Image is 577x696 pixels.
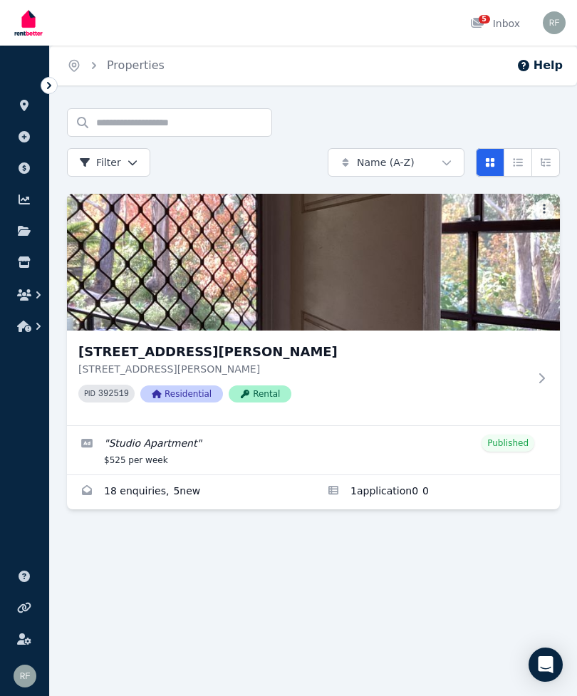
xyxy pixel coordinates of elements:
a: 44 George Mobbs Dr, Castle Hill[STREET_ADDRESS][PERSON_NAME][STREET_ADDRESS][PERSON_NAME]PID 3925... [67,194,560,425]
span: Residential [140,385,223,402]
a: Edit listing: Studio Apartment [67,426,560,474]
button: Compact list view [504,148,532,177]
span: 5 [479,15,490,24]
span: Rental [229,385,291,402]
div: Open Intercom Messenger [529,648,563,682]
button: Name (A-Z) [328,148,464,177]
a: Applications for 44 George Mobbs Dr, Castle Hill [313,475,560,509]
nav: Breadcrumb [50,46,182,85]
span: Filter [79,155,121,170]
button: More options [534,199,554,219]
a: Properties [107,58,165,72]
div: Inbox [470,16,520,31]
img: Rosemary Forrest [14,665,36,687]
img: RentBetter [11,5,46,41]
button: Expanded list view [531,148,560,177]
button: Help [516,57,563,74]
code: 392519 [98,389,129,399]
img: Rosemary Forrest [543,11,566,34]
button: Filter [67,148,150,177]
small: PID [84,390,95,398]
div: View options [476,148,560,177]
a: Enquiries for 44 George Mobbs Dr, Castle Hill [67,475,313,509]
button: Card view [476,148,504,177]
p: [STREET_ADDRESS][PERSON_NAME] [78,362,529,376]
span: Name (A-Z) [357,155,415,170]
h3: [STREET_ADDRESS][PERSON_NAME] [78,342,529,362]
img: 44 George Mobbs Dr, Castle Hill [67,194,560,331]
